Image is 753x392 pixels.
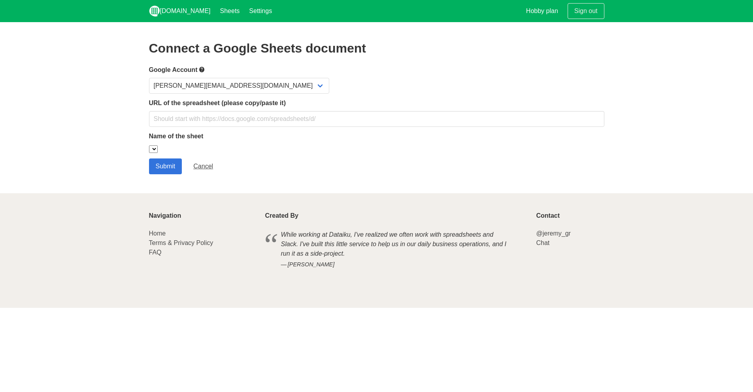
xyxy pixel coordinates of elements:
label: Name of the sheet [149,132,604,141]
a: Chat [536,239,549,246]
p: Navigation [149,212,256,219]
blockquote: While working at Dataiku, I've realized we often work with spreadsheets and Slack. I've built thi... [265,229,527,270]
input: Submit [149,158,182,174]
a: Cancel [187,158,220,174]
p: Contact [536,212,604,219]
a: @jeremy_gr [536,230,570,237]
cite: [PERSON_NAME] [281,260,511,269]
h2: Connect a Google Sheets document [149,41,604,55]
img: logo_v2_white.png [149,6,160,17]
label: URL of the spreadsheet (please copy/paste it) [149,98,604,108]
a: Sign out [568,3,604,19]
a: Terms & Privacy Policy [149,239,213,246]
p: Created By [265,212,527,219]
a: FAQ [149,249,162,256]
a: Home [149,230,166,237]
label: Google Account [149,65,604,75]
input: Should start with https://docs.google.com/spreadsheets/d/ [149,111,604,127]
